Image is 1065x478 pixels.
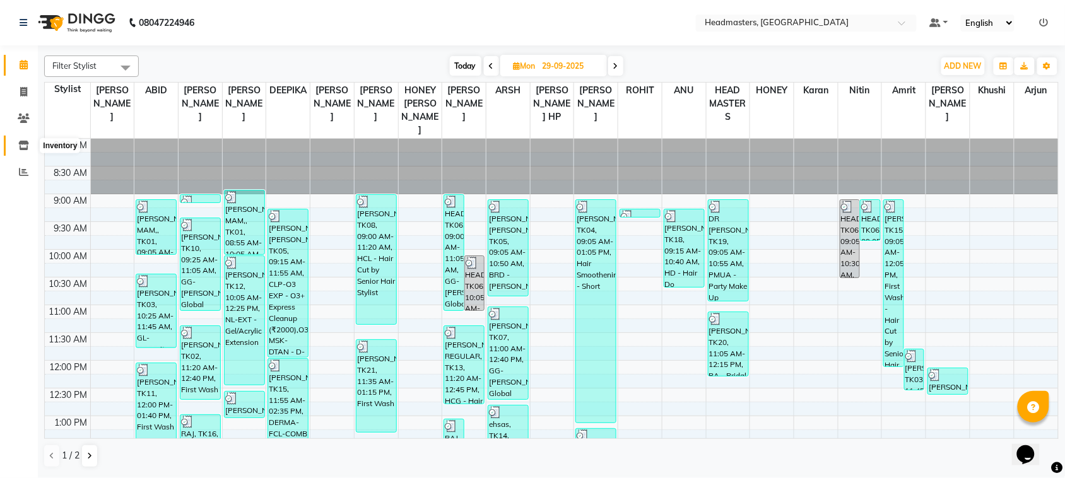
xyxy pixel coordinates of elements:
div: [PERSON_NAME], TK20, 11:05 AM-12:15 PM, BA - Bridal Advance [709,312,748,376]
div: [PERSON_NAME] MAM,, TK01, 08:55 AM-10:05 AM, NL-PP - Power Polish (Shellac) (₹1500) [225,190,264,254]
span: ANU [662,83,706,98]
span: [PERSON_NAME] [442,83,486,125]
div: 9:30 AM [52,222,90,235]
span: ARSH [486,83,530,98]
div: [PERSON_NAME], TK04, 09:05 AM-01:05 PM, Hair Smoothening - Short [576,200,616,423]
span: ABID [134,83,178,98]
div: [PERSON_NAME], TK15, 09:05 AM-12:05 PM, First Wash,HCL - Hair Cut by Senior Hair Stylist [884,200,903,366]
span: HEAD MASTERS [707,83,750,125]
span: ROHIT [618,83,662,98]
button: ADD NEW [941,57,985,75]
div: 12:00 PM [47,361,90,374]
div: [PERSON_NAME], TK12, 10:05 AM-12:25 PM, NL-EXT - Gel/Acrylic Extension [225,256,264,385]
div: [PERSON_NAME], TK15, 12:05 PM-12:35 PM, AES-DP - Dermaplaning [928,368,968,394]
span: HONEY [750,83,794,98]
div: [PERSON_NAME] [PERSON_NAME], TK05, 09:15 AM-11:55 AM, CLP-O3 EXP - O3+ Express Cleanup (₹2000),O3... [268,209,308,357]
span: [PERSON_NAME] HP [531,83,574,125]
div: [PERSON_NAME] MAM,, TK01, 09:05 AM-10:05 AM, First Wash [136,200,176,254]
div: HEADMASTERS, TK06, 09:05 AM-10:30 AM, PC1 - Pedicures Classic (₹1200) [840,200,860,277]
div: [PERSON_NAME], TK18, 09:15 AM-10:40 AM, HD - Hair Do [664,209,704,287]
div: [PERSON_NAME], TK02, 11:20 AM-12:40 PM, First Wash [180,326,220,399]
span: [PERSON_NAME] [574,83,618,125]
div: [PERSON_NAME], TK03, 10:25 AM-11:45 AM, GL-essensity - Essensity Global,Hlts-L - Highlights [136,274,176,347]
div: HEADMASTERS, TK06, 09:05 AM-09:50 AM, PC2 - Pedicures Premium [861,200,880,240]
b: 08047224946 [139,5,194,40]
div: Inventory [40,138,80,153]
span: Filter Stylist [52,61,97,71]
span: Khushi [970,83,1014,98]
div: 10:30 AM [47,277,90,291]
div: [PERSON_NAME], TK03, 11:45 AM-12:30 PM, SWM - Shampoo with Mask [905,349,924,390]
span: [PERSON_NAME] [310,83,354,125]
span: [PERSON_NAME] [179,83,222,125]
div: 10:00 AM [47,250,90,263]
div: seerat, TK09, 09:15 AM-09:20 AM, BD - Blow dry (₹800) [620,209,660,217]
div: [PERSON_NAME], TK21, 11:35 AM-01:15 PM, First Wash [356,340,396,432]
span: [PERSON_NAME] [223,83,266,125]
iframe: chat widget [1012,428,1052,465]
div: 11:00 AM [47,305,90,318]
input: 2025-09-29 [539,57,602,76]
div: [PERSON_NAME], TK10, 09:25 AM-11:05 AM, GG-[PERSON_NAME] Global [180,218,220,310]
div: 12:30 PM [47,388,90,402]
span: Arjun [1015,83,1058,98]
div: 9:00 AM [52,194,90,207]
img: logo [32,5,119,40]
span: 1 / 2 [62,449,79,462]
div: [PERSON_NAME] REGULAR, TK13, 11:20 AM-12:45 PM, HCG - Hair Cut by Senior Hair Stylist,BRD - [PERS... [444,326,484,404]
div: [PERSON_NAME] [PERSON_NAME], TK05, 09:05 AM-10:50 AM, BRD - [PERSON_NAME] [488,200,528,296]
span: Mon [510,61,539,71]
div: Stylist [45,83,90,96]
div: HEADMASTERS, TK06, 09:00 AM-11:05 AM, GG-[PERSON_NAME] Global,BRD - [PERSON_NAME] [444,195,464,310]
span: [PERSON_NAME] [355,83,398,125]
div: 8:30 AM [52,166,90,180]
span: Nitin [838,83,882,98]
div: 1:00 PM [52,416,90,429]
div: [PERSON_NAME], TK08, 09:00 AM-11:20 AM, HCL - Hair Cut by Senior Hair Stylist [356,195,396,324]
div: HEADMASTERS, TK06, 10:05 AM-11:05 AM, GG-essensity - Essensity Global [465,256,485,310]
span: [PERSON_NAME] [926,83,970,125]
div: [PERSON_NAME], TK04, 09:00 AM-09:05 AM, K-Bond -L - Kerabond [180,195,220,202]
div: [PERSON_NAME], TK03, 12:30 PM-01:00 PM, NL-PP - Power Polish (Shellac) [225,392,264,417]
span: Karan [794,83,838,98]
div: 11:30 AM [47,333,90,346]
span: HONEY [PERSON_NAME] [399,83,442,138]
span: Amrit [882,83,926,98]
span: [PERSON_NAME] [91,83,134,125]
div: DR [PERSON_NAME], TK19, 09:05 AM-10:55 AM, PMUA - Party Make Up Advance [709,200,748,301]
span: ADD NEW [944,61,982,71]
span: Today [450,56,481,76]
div: [PERSON_NAME], TK07, 11:00 AM-12:40 PM, GG-[PERSON_NAME] Global [488,307,528,399]
div: [PERSON_NAME], TK11, 12:00 PM-01:40 PM, First Wash [136,363,176,455]
span: DEEPIKA [266,83,310,98]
